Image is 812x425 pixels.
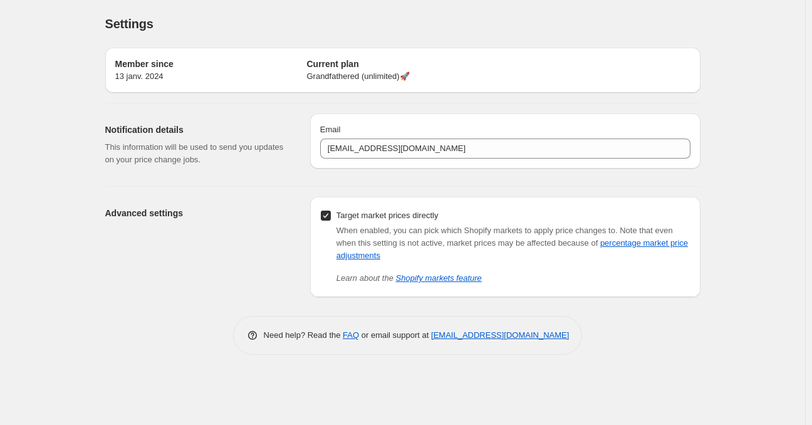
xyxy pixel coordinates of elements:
span: Email [320,125,341,134]
h2: Notification details [105,123,290,136]
span: or email support at [359,330,431,340]
span: Need help? Read the [264,330,343,340]
p: This information will be used to send you updates on your price change jobs. [105,141,290,166]
span: Settings [105,17,154,31]
h2: Member since [115,58,307,70]
span: When enabled, you can pick which Shopify markets to apply price changes to. [336,226,618,235]
p: Grandfathered (unlimited) 🚀 [306,70,498,83]
span: Target market prices directly [336,211,439,220]
a: FAQ [343,330,359,340]
h2: Advanced settings [105,207,290,219]
i: Learn about the [336,273,482,283]
a: [EMAIL_ADDRESS][DOMAIN_NAME] [431,330,569,340]
span: Note that even when this setting is not active, market prices may be affected because of [336,226,688,260]
h2: Current plan [306,58,498,70]
p: 13 janv. 2024 [115,70,307,83]
a: Shopify markets feature [396,273,482,283]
